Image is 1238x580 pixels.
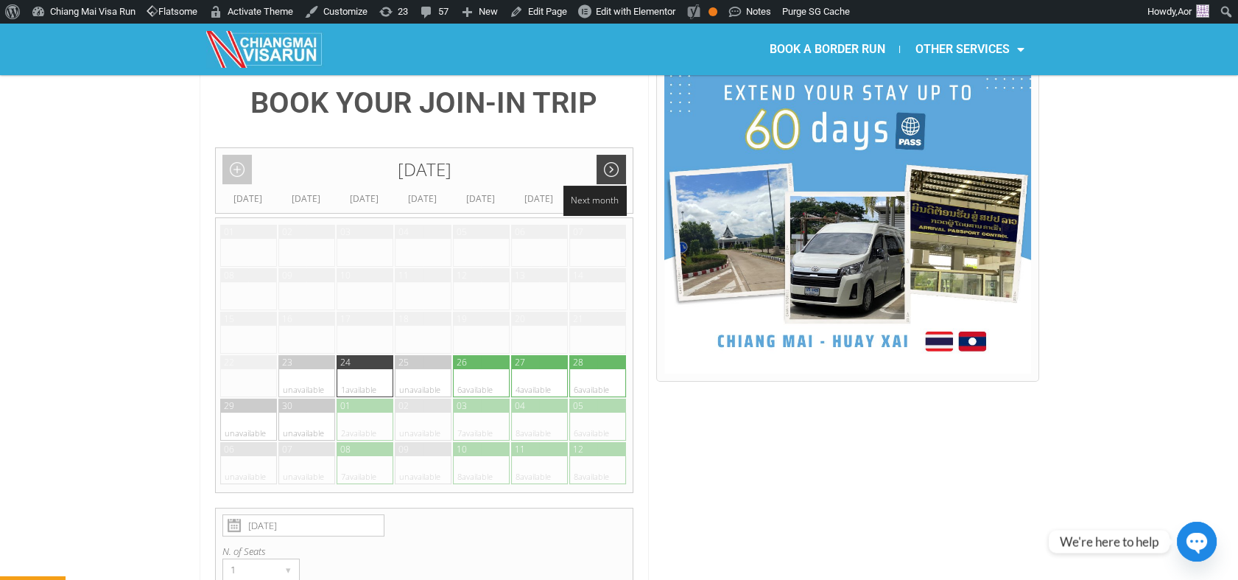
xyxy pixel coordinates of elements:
[457,443,467,455] div: 10
[224,226,234,238] div: 01
[754,32,899,66] a: BOOK A BORDER RUN
[619,32,1038,66] nav: Menu
[393,192,451,206] div: [DATE]
[515,399,525,412] div: 04
[282,399,292,412] div: 30
[1178,6,1192,17] span: Aor
[282,269,292,282] div: 09
[573,356,583,368] div: 28
[398,312,409,325] div: 18
[457,226,467,238] div: 05
[398,226,409,238] div: 04
[340,443,351,455] div: 08
[398,443,409,455] div: 09
[215,88,634,118] h4: BOOK YOUR JOIN-IN TRIP
[224,443,234,455] div: 06
[340,356,351,368] div: 24
[224,399,234,412] div: 29
[282,226,292,238] div: 02
[223,559,271,580] div: 1
[457,312,467,325] div: 19
[222,544,627,559] label: N. of Seats
[224,356,234,368] div: 22
[340,399,351,412] div: 01
[573,226,583,238] div: 07
[398,269,409,282] div: 11
[282,312,292,325] div: 16
[515,312,525,325] div: 20
[457,269,467,282] div: 12
[515,269,525,282] div: 13
[282,443,292,455] div: 07
[515,356,525,368] div: 27
[216,148,633,192] div: [DATE]
[335,192,393,206] div: [DATE]
[340,226,351,238] div: 03
[457,356,467,368] div: 26
[277,192,335,206] div: [DATE]
[457,399,467,412] div: 03
[398,399,409,412] div: 02
[340,269,351,282] div: 10
[597,155,626,184] a: Next month
[573,399,583,412] div: 05
[278,559,299,580] div: ▾
[219,192,277,206] div: [DATE]
[398,356,409,368] div: 25
[340,312,351,325] div: 17
[573,443,583,455] div: 12
[563,186,626,215] span: Next month
[282,356,292,368] div: 23
[224,312,234,325] div: 15
[515,443,525,455] div: 11
[573,269,583,282] div: 14
[510,192,568,206] div: [DATE]
[900,32,1038,66] a: OTHER SERVICES
[596,6,675,17] span: Edit with Elementor
[515,226,525,238] div: 06
[224,269,234,282] div: 08
[708,7,717,16] div: OK
[573,312,583,325] div: 21
[451,192,510,206] div: [DATE]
